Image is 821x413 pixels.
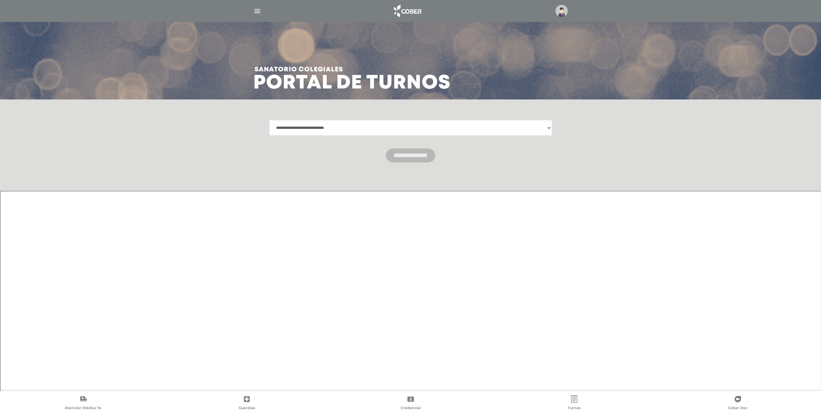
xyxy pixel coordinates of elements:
img: logo_cober_home-white.png [390,3,424,19]
span: Turnos [568,406,581,411]
a: Atención Médica Ya [1,395,165,412]
a: Turnos [492,395,656,412]
span: Credencial [401,406,421,411]
img: Cober_menu-lines-white.svg [253,7,261,15]
a: Guardias [165,395,328,412]
span: Atención Médica Ya [65,406,101,411]
span: Sanatorio colegiales [255,61,451,78]
span: Guardias [239,406,255,411]
h3: Portal de turnos [253,61,451,92]
a: Credencial [329,395,492,412]
a: Cober Doc [656,395,820,412]
span: Cober Doc [728,406,747,411]
img: profile-placeholder.svg [556,5,568,17]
